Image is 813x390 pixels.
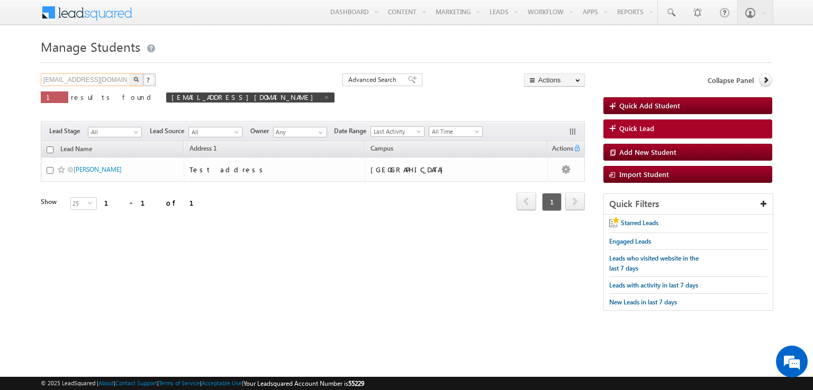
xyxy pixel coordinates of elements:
[71,92,155,101] span: results found
[365,143,399,156] a: Campus
[184,143,222,156] a: Address 1
[371,165,516,174] div: [GEOGRAPHIC_DATA]
[334,126,371,136] span: Date Range
[88,200,96,205] span: select
[371,127,421,136] span: Last Activity
[243,379,364,387] span: Your Leadsquared Account Number is
[609,254,699,272] span: Leads who visited website in the last 7 days
[104,197,206,209] div: 1 - 1 of 1
[348,75,400,85] span: Advanced Search
[429,126,483,137] a: All Time
[609,281,698,289] span: Leads with activity in last 7 days
[46,92,63,101] span: 1
[348,379,364,387] span: 55229
[609,237,651,245] span: Engaged Leads
[708,76,754,85] span: Collapse Panel
[47,146,53,153] input: Check all records
[619,124,654,133] span: Quick Lead
[188,127,242,137] a: All
[619,147,676,156] span: Add New Student
[133,77,139,82] img: Search
[371,144,393,152] span: Campus
[159,379,200,386] a: Terms of Service
[202,379,242,386] a: Acceptable Use
[621,219,658,227] span: Starred Leads
[49,126,88,136] span: Lead Stage
[565,193,585,210] a: next
[88,127,142,137] a: All
[603,119,772,138] a: Quick Lead
[41,378,364,388] span: © 2025 LeadSquared | | | | |
[548,143,573,156] span: Actions
[41,38,140,55] span: Manage Students
[189,165,335,174] div: Test address
[143,73,156,86] button: ?
[619,170,669,179] span: Import Student
[565,192,585,210] span: next
[604,194,773,215] div: Quick Filters
[147,75,151,84] span: ?
[55,143,97,157] a: Lead Name
[98,379,114,386] a: About
[150,126,188,136] span: Lead Source
[371,126,424,137] a: Last Activity
[429,127,480,136] span: All Time
[189,144,217,152] span: Address 1
[189,127,239,137] span: All
[250,126,273,136] span: Owner
[273,127,327,137] input: Type to Search
[619,101,680,110] span: Quick Add Student
[517,192,536,210] span: prev
[71,198,88,209] span: 25
[74,165,122,173] a: [PERSON_NAME]
[524,73,585,87] button: Actions
[88,127,139,137] span: All
[171,92,319,101] span: [EMAIL_ADDRESS][DOMAIN_NAME]
[542,193,562,211] span: 1
[115,379,157,386] a: Contact Support
[41,197,62,207] div: Show
[313,127,326,138] a: Show All Items
[609,298,677,306] span: New Leads in last 7 days
[517,193,536,210] a: prev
